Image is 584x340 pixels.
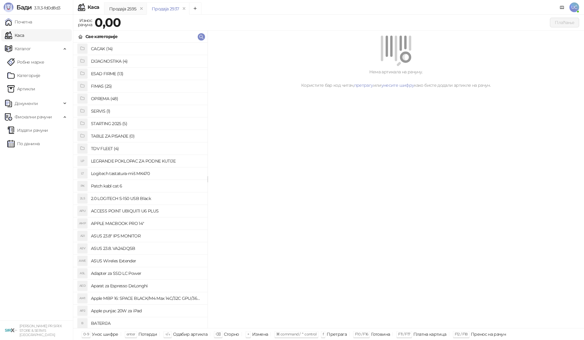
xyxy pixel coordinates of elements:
span: ↑/↓ [165,332,170,336]
h4: STARTING 2025 (5) [91,119,203,128]
div: B [78,318,87,328]
span: enter [127,332,135,336]
div: Готовина [371,330,390,338]
span: 3.11.3-fd0d8d3 [32,5,60,11]
h4: ACCESS POINT UBIQUITI U6 PLUS [91,206,203,216]
span: ⌘ command / ⌃ control [276,332,317,336]
a: Каса [5,29,24,41]
a: Издати рачуни [7,124,48,136]
div: Претрага [327,330,347,338]
a: По данима [7,138,40,150]
div: Продаја 2595 [109,5,136,12]
div: Све категорије [85,33,117,40]
div: LT [78,169,87,178]
a: Почетна [5,16,32,28]
div: Унос шифре [92,330,118,338]
h4: 2.0 LOGITECH S-150 USB Black [91,194,203,203]
div: APU [78,206,87,216]
div: AM1 [78,293,87,303]
div: Измена [252,330,268,338]
h4: Adapter za SSD LC Power [91,268,203,278]
div: Износ рачуна [77,16,93,29]
div: Пренос на рачун [471,330,506,338]
h4: Aparat za Espresso DeLonghi [91,281,203,291]
small: [PERSON_NAME] PR SIRIX STORE & SERVIS [GEOGRAPHIC_DATA] [19,324,62,337]
a: ArtikliАртикли [7,83,35,95]
h4: Apple punjac 20W za iPad [91,306,203,316]
h4: ESAD FIRME (13) [91,69,203,79]
h4: ASUS Wireles Extender [91,256,203,266]
div: ASL [78,268,87,278]
a: претрагу [354,82,373,88]
span: UĆ [569,2,579,12]
a: Документација [557,2,567,12]
button: remove [137,6,145,11]
div: AWE [78,256,87,266]
button: remove [180,6,188,11]
h4: DIJAGNOSTIKA (4) [91,56,203,66]
h4: LEGRANDE POKLOPAC ZA PODNE KUTIJE [91,156,203,166]
h4: Logitech tastatura-miš MK470 [91,169,203,178]
a: Категорије [7,69,40,82]
div: AMP [78,219,87,228]
span: ⌫ [216,332,221,336]
h4: OPREMA (48) [91,94,203,103]
span: Документи [15,97,38,110]
h4: ASUS 23.8" IPS MONITOR [91,231,203,241]
div: A2V [78,244,87,253]
h4: TABLE ZA PISANJE (0) [91,131,203,141]
h4: Patch kabl cat 6 [91,181,203,191]
a: Робне марке [7,56,44,68]
h4: TDV FLEET (4) [91,144,203,153]
div: AP2 [78,306,87,316]
h4: APPLE MACBOOK PRO 14" [91,219,203,228]
span: Каталог [15,43,31,55]
h4: BATERIJA [91,318,203,328]
div: Нема артикала на рачуну. Користите бар код читач, или како бисте додали артикле на рачун. [215,68,577,89]
h4: FIMAS (25) [91,81,203,91]
button: Add tab [189,2,201,15]
span: + [247,332,249,336]
div: Каса [88,5,99,10]
span: F11 / F17 [398,332,410,336]
div: AED [78,281,87,291]
div: Сторно [224,330,239,338]
h4: Apple MBP 16: SPACE BLACK/M4 Max 14C/32C GPU/36GB/1T-ZEE [91,293,203,303]
img: Logo [4,2,13,12]
span: 0-9 [83,332,89,336]
div: PK [78,181,87,191]
h4: CACAK (14) [91,44,203,54]
span: F10 / F16 [355,332,368,336]
div: Одабир артикла [173,330,207,338]
span: F12 / F18 [455,332,468,336]
span: Фискални рачуни [15,111,52,123]
div: LP [78,156,87,166]
div: 2LS [78,194,87,203]
div: Продаја 2937 [152,5,179,12]
h4: SERVIS (1) [91,106,203,116]
div: Платна картица [413,330,447,338]
strong: 0,00 [95,15,121,30]
div: A2I [78,231,87,241]
img: 64x64-companyLogo-cb9a1907-c9b0-4601-bb5e-5084e694c383.png [5,324,17,336]
h4: ASUS 23.8. VA24DQSB [91,244,203,253]
div: Потврди [138,330,157,338]
span: Бади [16,4,32,11]
a: унесите шифру [381,82,414,88]
div: grid [73,43,207,328]
button: Плаћање [550,18,579,27]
